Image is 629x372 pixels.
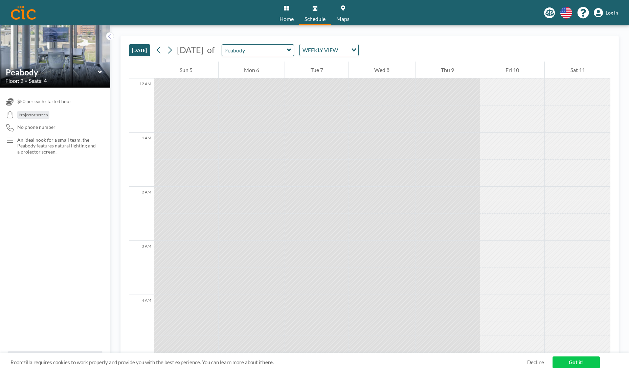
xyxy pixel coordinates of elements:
[545,62,610,78] div: Sat 11
[154,62,218,78] div: Sun 5
[594,8,618,18] a: Log in
[262,359,274,365] a: here.
[129,44,150,56] button: [DATE]
[177,45,204,55] span: [DATE]
[222,45,287,56] input: Peabody
[606,10,618,16] span: Log in
[29,77,47,84] span: Seats: 4
[129,241,154,295] div: 3 AM
[129,78,154,133] div: 12 AM
[5,77,23,84] span: Floor: 2
[129,133,154,187] div: 1 AM
[129,187,154,241] div: 2 AM
[300,44,358,56] div: Search for option
[17,124,55,130] span: No phone number
[219,62,285,78] div: Mon 6
[19,112,48,117] span: Projector screen
[207,45,215,55] span: of
[480,62,545,78] div: Fri 10
[285,62,349,78] div: Tue 7
[8,351,102,364] button: All resources
[340,46,347,54] input: Search for option
[25,79,27,83] span: •
[305,16,325,22] span: Schedule
[279,16,294,22] span: Home
[11,6,36,20] img: organization-logo
[336,16,350,22] span: Maps
[6,67,98,77] input: Peabody
[553,356,600,368] a: Got it!
[129,295,154,349] div: 4 AM
[301,46,339,54] span: WEEKLY VIEW
[527,359,544,366] a: Decline
[17,137,97,155] p: An ideal nook for a small team, the Peabody features natural lighting and a projector screen.
[17,98,71,104] span: $50 per each started hour
[349,62,415,78] div: Wed 8
[415,62,480,78] div: Thu 9
[10,359,527,366] span: Roomzilla requires cookies to work properly and provide you with the best experience. You can lea...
